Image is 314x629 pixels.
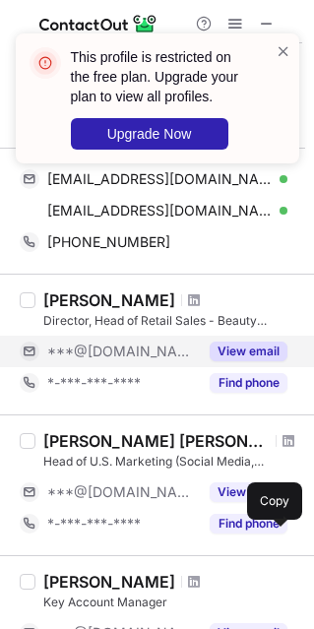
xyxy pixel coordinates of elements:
[107,126,192,142] span: Upgrade Now
[47,483,198,501] span: ***@[DOMAIN_NAME]
[210,482,287,502] button: Reveal Button
[210,342,287,361] button: Reveal Button
[210,514,287,534] button: Reveal Button
[43,312,302,330] div: Director, Head of Retail Sales - Beauty Specialty ([GEOGRAPHIC_DATA])
[210,373,287,393] button: Reveal Button
[39,12,157,35] img: ContactOut v5.3.10
[30,47,61,79] img: error
[47,202,273,220] span: [EMAIL_ADDRESS][DOMAIN_NAME]
[43,290,175,310] div: [PERSON_NAME]
[43,453,302,471] div: Head of U.S. Marketing (Social Media, Influencers, Talent, and PR)
[71,47,252,106] header: This profile is restricted on the free plan. Upgrade your plan to view all profiles.
[47,233,170,251] span: [PHONE_NUMBER]
[43,572,175,592] div: [PERSON_NAME]
[71,118,228,150] button: Upgrade Now
[47,343,198,360] span: ***@[DOMAIN_NAME]
[43,594,302,611] div: Key Account Manager
[43,431,270,451] div: [PERSON_NAME] [PERSON_NAME]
